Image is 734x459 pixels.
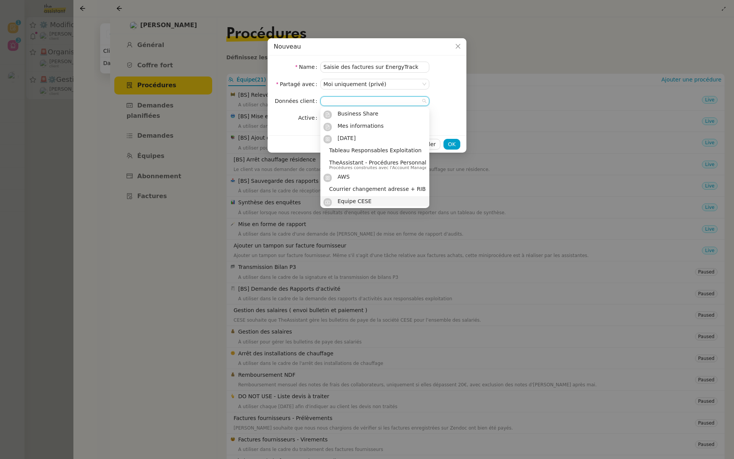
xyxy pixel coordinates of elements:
span: Equipe CESE [338,198,372,204]
span: Business Share [338,111,378,117]
nz-option-item: Equipe CESE [320,196,429,208]
nz-option-item: Mes informations [320,121,429,133]
label: Active [298,112,320,123]
span: Mes informations [338,123,384,129]
nz-option-item: AWS [320,172,429,184]
span: [DATE] [338,135,356,141]
span: OK [448,140,456,149]
span: Nouveau [274,43,301,50]
button: OK [443,139,460,150]
span: Procédures construites avec l'Account Manager [329,166,440,170]
span: Courrier changement adresse + RIB CESE ENGIE [329,186,460,192]
label: Name [296,62,320,72]
span: TheAssistant - Procédures Personnalisées [329,160,440,166]
span: Annuler [415,140,435,149]
nz-option-item: Business Share [320,109,429,121]
nz-option-item: Monday [320,133,429,145]
nz-option-item: TheAssistant - Procédures Personnalisées [320,158,429,172]
nz-option-item: Courrier changement adresse + RIB CESE ENGIE [320,184,429,196]
button: Close [450,38,466,55]
span: Tableau Responsables Exploitation [329,147,422,153]
label: Données client [275,96,320,106]
label: Partagé avec [276,79,320,90]
nz-select-item: Moi uniquement (privé) [323,79,426,89]
span: AWS [338,174,350,180]
nz-option-item: Tableau Responsables Exploitation [320,145,429,158]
